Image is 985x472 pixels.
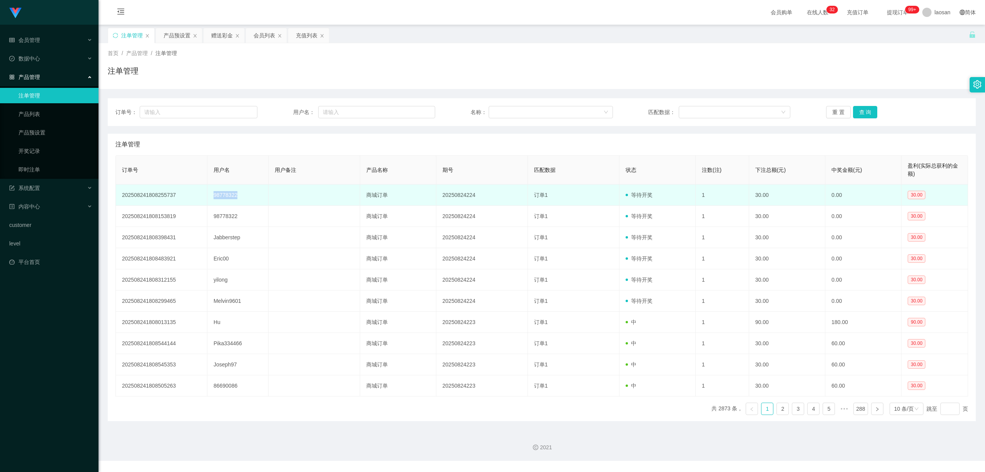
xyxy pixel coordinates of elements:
[825,291,902,312] td: 0.00
[116,312,207,333] td: 202508241808013135
[534,255,548,262] span: 订单1
[696,312,749,333] td: 1
[436,354,528,375] td: 20250824223
[534,319,548,325] span: 订单1
[207,333,269,354] td: Pika334466
[9,185,15,191] i: 图标: form
[126,50,148,56] span: 产品管理
[113,33,118,38] i: 图标: sync
[534,298,548,304] span: 订单1
[696,291,749,312] td: 1
[854,403,867,415] a: 288
[702,167,721,173] span: 注数(注)
[825,269,902,291] td: 0.00
[108,0,134,25] i: 图标: menu-fold
[749,354,825,375] td: 30.00
[9,74,40,80] span: 产品管理
[749,227,825,248] td: 30.00
[626,213,653,219] span: 等待开奖
[696,227,749,248] td: 1
[825,248,902,269] td: 0.00
[18,143,92,159] a: 开奖记录
[360,206,436,227] td: 商城订单
[749,248,825,269] td: 30.00
[9,254,92,270] a: 图标: dashboard平台首页
[534,340,548,346] span: 订单1
[749,375,825,396] td: 30.00
[9,56,15,61] i: 图标: check-circle-o
[626,383,636,389] span: 中
[908,275,925,284] span: 30.00
[214,167,230,173] span: 用户名
[436,291,528,312] td: 20250824224
[116,333,207,354] td: 202508241808544144
[696,206,749,227] td: 1
[908,191,925,199] span: 30.00
[116,206,207,227] td: 202508241808153819
[360,312,436,333] td: 商城订单
[825,312,902,333] td: 180.00
[9,217,92,233] a: customer
[808,403,819,415] a: 4
[145,34,150,38] i: 图标: close
[115,140,140,149] span: 注单管理
[534,361,548,368] span: 订单1
[534,277,548,283] span: 订单1
[696,333,749,354] td: 1
[164,28,190,43] div: 产品预设置
[207,227,269,248] td: Jabberstep
[207,248,269,269] td: Eric00
[9,37,40,43] span: 会员管理
[781,110,786,115] i: 图标: down
[533,445,538,450] i: 图标: copyright
[436,227,528,248] td: 20250824224
[843,10,872,15] span: 充值订单
[360,333,436,354] td: 商城订单
[151,50,152,56] span: /
[436,375,528,396] td: 20250824223
[193,34,197,38] i: 图标: close
[293,108,318,116] span: 用户名：
[749,185,825,206] td: 30.00
[761,403,773,415] a: 1
[749,312,825,333] td: 90.00
[18,162,92,177] a: 即时注单
[116,185,207,206] td: 202508241808255737
[777,403,788,415] a: 2
[436,333,528,354] td: 20250824223
[108,50,119,56] span: 首页
[969,31,976,38] i: 图标: unlock
[211,28,233,43] div: 赠送彩金
[140,106,257,118] input: 请输入
[749,206,825,227] td: 30.00
[436,248,528,269] td: 20250824224
[320,34,324,38] i: 图标: close
[9,203,40,210] span: 内容中心
[116,291,207,312] td: 202508241808299465
[908,163,958,177] span: 盈利(实际总获利的金额)
[9,37,15,43] i: 图标: table
[830,6,832,13] p: 3
[116,248,207,269] td: 202508241808483921
[908,297,925,305] span: 30.00
[436,206,528,227] td: 20250824224
[626,192,653,198] span: 等待开奖
[207,312,269,333] td: Hu
[832,6,835,13] p: 2
[235,34,240,38] i: 图标: close
[749,269,825,291] td: 30.00
[823,403,835,415] a: 5
[626,255,653,262] span: 等待开奖
[696,354,749,375] td: 1
[696,375,749,396] td: 1
[908,339,925,348] span: 30.00
[436,312,528,333] td: 20250824223
[207,269,269,291] td: yilong
[908,360,925,369] span: 30.00
[825,354,902,375] td: 60.00
[626,167,636,173] span: 状态
[116,269,207,291] td: 202508241808312155
[122,50,123,56] span: /
[207,291,269,312] td: Melvin9601
[696,185,749,206] td: 1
